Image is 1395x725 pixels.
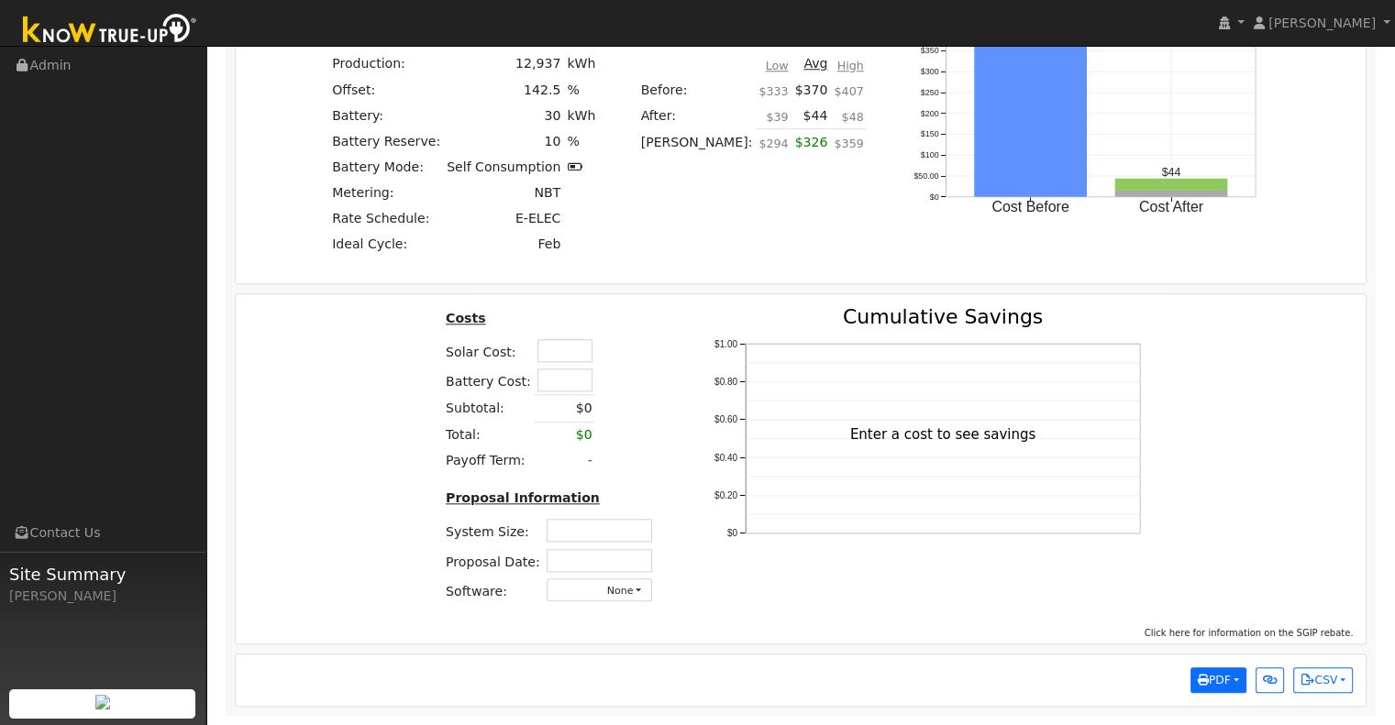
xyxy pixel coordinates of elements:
[714,490,737,500] text: $0.20
[831,103,867,129] td: $48
[1115,179,1228,191] rect: onclick=""
[443,545,544,575] td: Proposal Date:
[547,578,652,601] button: None
[921,88,939,97] text: $250
[803,56,827,71] u: Avg
[975,42,1088,196] rect: onclick=""
[564,51,599,77] td: kWh
[1145,628,1354,638] span: Click here for information on the SGIP rebate.
[1293,667,1353,693] button: CSV
[921,46,939,55] text: $350
[714,377,737,387] text: $0.80
[444,77,564,103] td: 142.5
[537,236,560,251] span: Feb
[792,129,831,166] td: $326
[443,365,535,395] td: Battery Cost:
[444,51,564,77] td: 12,937
[921,108,939,117] text: $200
[329,128,444,154] td: Battery Reserve:
[564,103,599,128] td: kWh
[837,59,864,72] u: High
[329,181,444,206] td: Metering:
[992,199,1070,214] text: Cost Before
[329,103,444,128] td: Battery:
[446,490,600,505] u: Proposal Information
[444,103,564,128] td: 30
[443,422,535,448] td: Total:
[329,51,444,77] td: Production:
[329,154,444,180] td: Battery Mode:
[443,516,544,545] td: System Size:
[921,67,939,76] text: $300
[444,181,564,206] td: NBT
[727,528,738,538] text: $0
[1268,16,1376,30] span: [PERSON_NAME]
[444,154,564,180] td: Self Consumption
[443,575,544,604] td: Software:
[637,77,756,103] td: Before:
[588,453,592,467] span: -
[714,452,737,462] text: $0.40
[850,426,1036,443] text: Enter a cost to see savings
[792,103,831,129] td: $44
[831,77,867,103] td: $407
[443,335,535,365] td: Solar Cost:
[444,206,564,232] td: E-ELEC
[831,129,867,166] td: $359
[756,103,792,129] td: $39
[921,129,939,138] text: $150
[443,395,535,422] td: Subtotal:
[637,103,756,129] td: After:
[766,59,789,72] u: Low
[792,77,831,103] td: $370
[930,192,939,201] text: $0
[914,171,939,181] text: $50.00
[329,77,444,103] td: Offset:
[9,587,196,606] div: [PERSON_NAME]
[446,311,486,325] u: Costs
[1115,191,1228,197] rect: onclick=""
[756,77,792,103] td: $333
[1256,667,1284,693] button: Generate Report Link
[714,414,737,424] text: $0.60
[564,77,599,103] td: %
[14,10,206,51] img: Know True-Up
[329,232,444,258] td: Ideal Cycle:
[9,562,196,587] span: Site Summary
[329,206,444,232] td: Rate Schedule:
[443,448,535,474] td: Payoff Term:
[921,150,939,159] text: $100
[534,422,595,448] td: $0
[714,338,737,348] text: $1.00
[756,129,792,166] td: $294
[1198,674,1231,687] span: PDF
[534,395,595,422] td: $0
[95,695,110,709] img: retrieve
[637,129,756,166] td: [PERSON_NAME]:
[843,305,1043,328] text: Cumulative Savings
[444,128,564,154] td: 10
[1190,667,1246,693] button: PDF
[564,128,599,154] td: %
[1139,199,1204,214] text: Cost After
[1162,166,1181,179] text: $44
